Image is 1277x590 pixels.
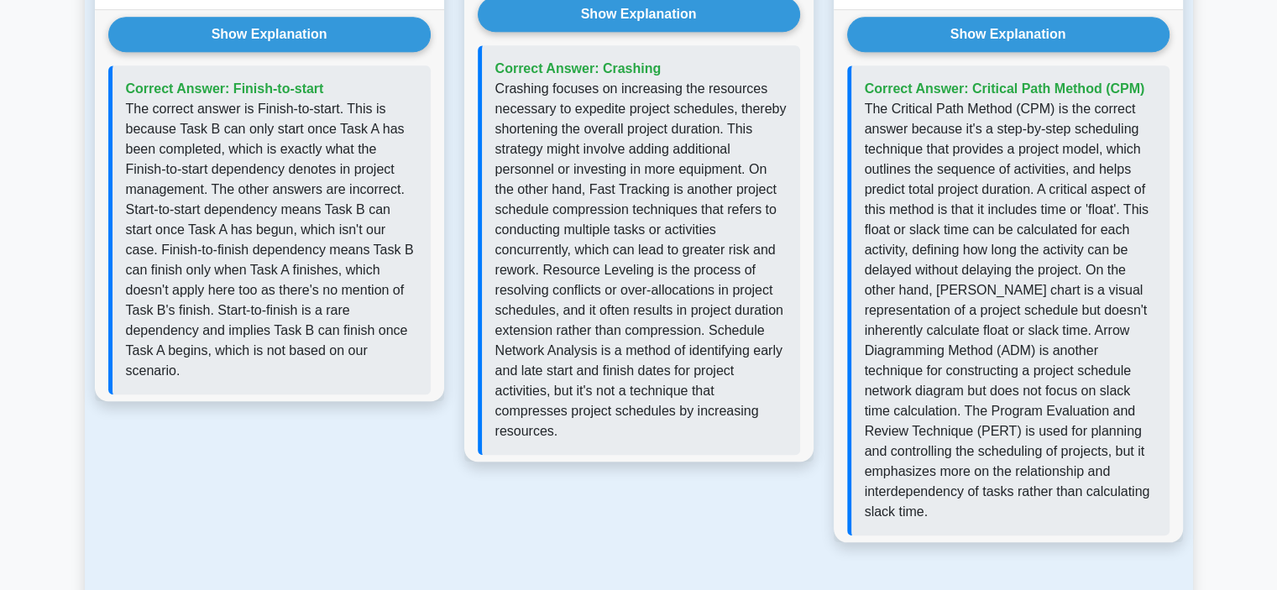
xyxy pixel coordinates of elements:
[865,99,1156,522] p: The Critical Path Method (CPM) is the correct answer because it's a step-by-step scheduling techn...
[126,99,417,381] p: The correct answer is Finish-to-start. This is because Task B can only start once Task A has been...
[865,81,1145,96] span: Correct Answer: Critical Path Method (CPM)
[495,79,787,441] p: Crashing focuses on increasing the resources necessary to expedite project schedules, thereby sho...
[108,17,431,52] button: Show Explanation
[126,81,324,96] span: Correct Answer: Finish-to-start
[847,17,1170,52] button: Show Explanation
[495,61,662,76] span: Correct Answer: Crashing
